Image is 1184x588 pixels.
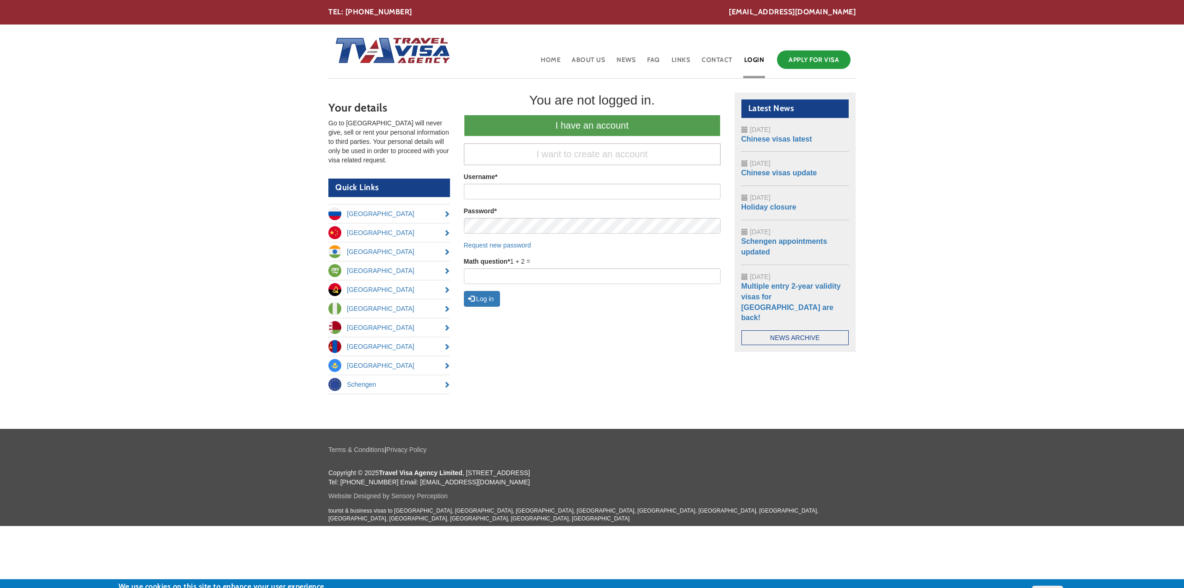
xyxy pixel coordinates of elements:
[328,223,450,242] a: [GEOGRAPHIC_DATA]
[328,507,856,523] p: tourist & business visas to [GEOGRAPHIC_DATA], [GEOGRAPHIC_DATA], [GEOGRAPHIC_DATA], [GEOGRAPHIC_...
[328,318,450,337] a: [GEOGRAPHIC_DATA]
[741,203,796,211] a: Holiday closure
[379,469,462,477] strong: Travel Visa Agency Limited
[328,261,450,280] a: [GEOGRAPHIC_DATA]
[328,468,856,487] p: Copyright © 2025 , [STREET_ADDRESS] Tel: [PHONE_NUMBER] Email: [EMAIL_ADDRESS][DOMAIN_NAME]
[729,7,856,18] a: [EMAIL_ADDRESS][DOMAIN_NAME]
[328,492,448,500] a: Website Designed by Sensory Perception
[328,7,856,18] div: TEL: [PHONE_NUMBER]
[464,143,721,165] a: I want to create an account
[777,50,851,69] a: Apply for Visa
[701,48,734,78] a: Contact
[671,48,691,78] a: Links
[464,172,498,181] label: Username
[741,99,849,118] h2: Latest News
[328,356,450,375] a: [GEOGRAPHIC_DATA]
[741,330,849,345] a: News Archive
[328,375,450,394] a: Schengen
[750,194,771,201] span: [DATE]
[750,228,771,235] span: [DATE]
[328,242,450,261] a: [GEOGRAPHIC_DATA]
[464,115,721,136] a: I have an account
[328,118,450,165] p: Go to [GEOGRAPHIC_DATA] will never give, sell or rent your personal information to third parties....
[464,257,510,266] label: Math question
[328,337,450,356] a: [GEOGRAPHIC_DATA]
[494,207,497,215] span: This field is required.
[616,48,636,78] a: News
[750,160,771,167] span: [DATE]
[386,446,426,453] a: Privacy Policy
[495,173,497,180] span: This field is required.
[464,206,497,216] label: Password
[328,446,384,453] a: Terms & Conditions
[741,237,827,256] a: Schengen appointments updated
[540,48,561,78] a: Home
[507,258,510,265] span: This field is required.
[464,291,500,307] button: Log in
[328,445,856,454] p: |
[464,93,721,108] div: You are not logged in.
[741,282,841,322] a: Multiple entry 2-year validity visas for [GEOGRAPHIC_DATA] are back!
[741,135,812,143] a: Chinese visas latest
[743,48,765,78] a: Login
[328,299,450,318] a: [GEOGRAPHIC_DATA]
[464,241,531,249] a: Request new password
[328,280,450,299] a: [GEOGRAPHIC_DATA]
[741,169,817,177] a: Chinese visas update
[328,204,450,223] a: [GEOGRAPHIC_DATA]
[571,48,606,78] a: About Us
[646,48,661,78] a: FAQ
[328,102,450,114] h3: Your details
[328,28,451,74] img: Home
[750,126,771,133] span: [DATE]
[750,273,771,280] span: [DATE]
[464,257,721,284] div: 1 + 2 =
